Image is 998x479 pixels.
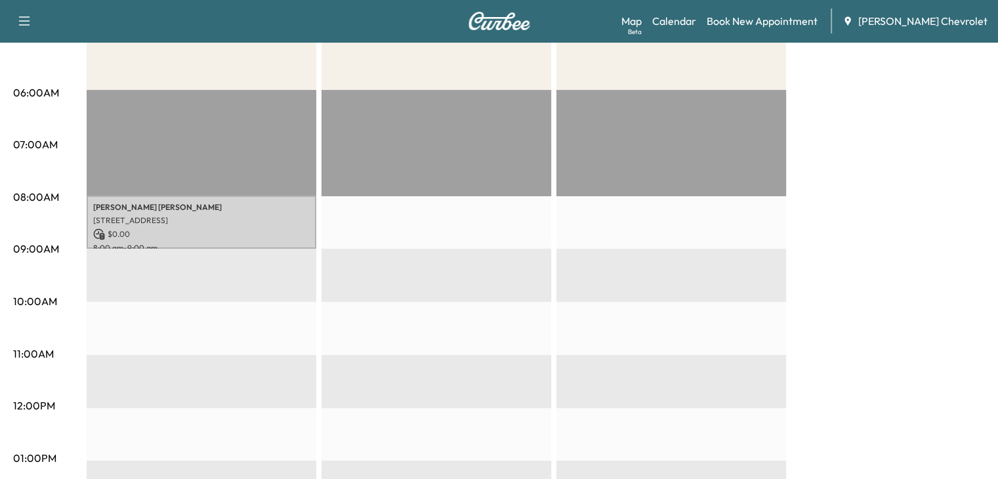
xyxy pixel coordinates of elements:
[13,189,59,205] p: 08:00AM
[13,136,58,152] p: 07:00AM
[13,241,59,257] p: 09:00AM
[93,215,310,226] p: [STREET_ADDRESS]
[13,293,57,309] p: 10:00AM
[468,12,531,30] img: Curbee Logo
[13,85,59,100] p: 06:00AM
[858,13,988,29] span: [PERSON_NAME] Chevrolet
[93,243,310,253] p: 8:00 am - 9:00 am
[93,228,310,240] p: $ 0.00
[13,398,55,413] p: 12:00PM
[621,13,642,29] a: MapBeta
[628,27,642,37] div: Beta
[13,450,56,466] p: 01:00PM
[13,346,54,362] p: 11:00AM
[707,13,818,29] a: Book New Appointment
[93,202,310,213] p: [PERSON_NAME] [PERSON_NAME]
[652,13,696,29] a: Calendar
